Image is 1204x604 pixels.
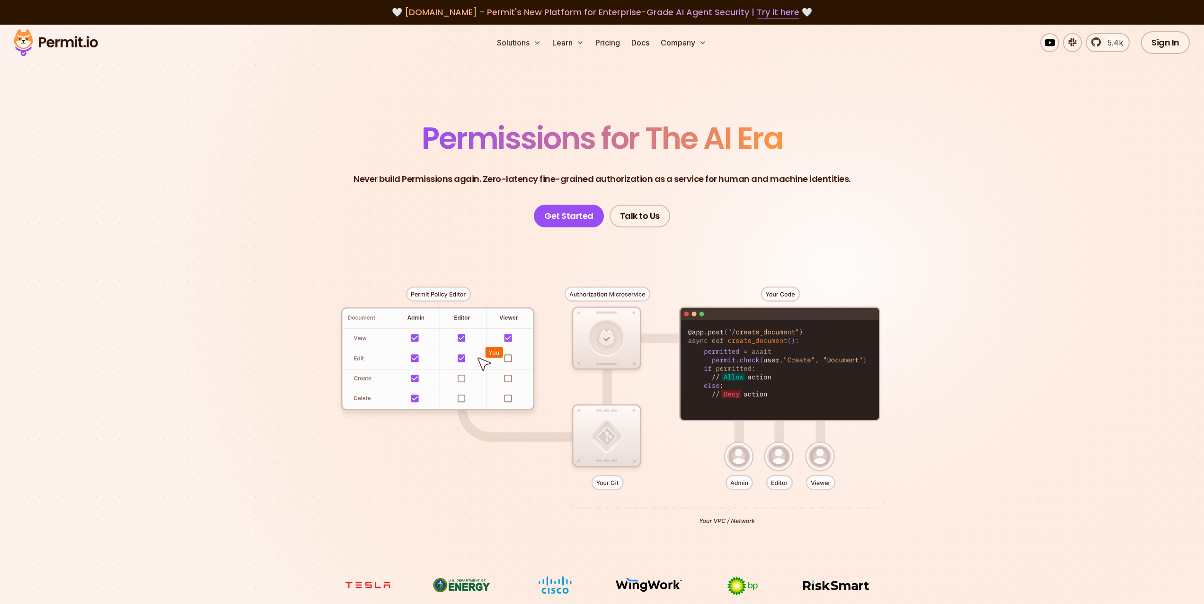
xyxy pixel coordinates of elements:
a: Docs [628,33,653,52]
img: Cisco [520,576,591,594]
a: Pricing [592,33,624,52]
img: bp [707,576,778,596]
p: Never build Permissions again. Zero-latency fine-grained authorization as a service for human and... [354,172,850,186]
a: Try it here [757,6,799,18]
div: 🤍 🤍 [23,6,1181,19]
button: Company [657,33,710,52]
img: US department of energy [426,576,497,594]
a: Talk to Us [610,205,670,227]
span: Permissions for The AI Era [422,117,782,159]
img: Risksmart [801,576,872,594]
span: 5.4k [1102,37,1123,48]
button: Learn [549,33,588,52]
img: Permit logo [9,27,102,59]
a: Sign In [1141,31,1190,54]
img: tesla [332,576,403,594]
span: [DOMAIN_NAME] - Permit's New Platform for Enterprise-Grade AI Agent Security | [405,6,799,18]
a: 5.4k [1086,33,1130,52]
button: Solutions [493,33,545,52]
img: Wingwork [613,576,684,594]
a: Get Started [534,205,604,227]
